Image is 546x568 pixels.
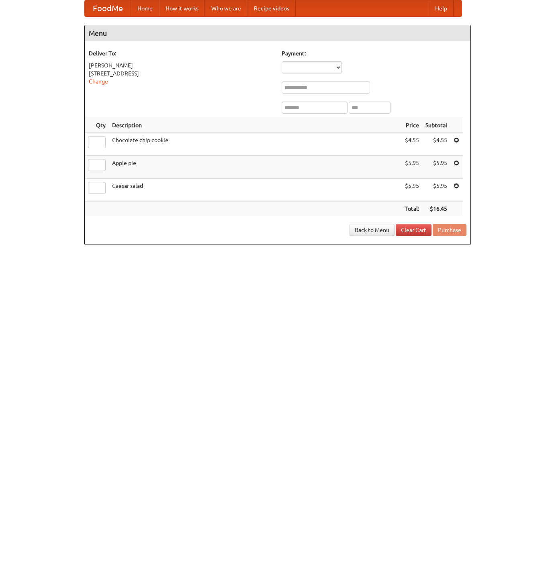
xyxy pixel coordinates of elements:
[422,179,450,202] td: $5.95
[429,0,454,16] a: Help
[396,224,431,236] a: Clear Cart
[247,0,296,16] a: Recipe videos
[422,156,450,179] td: $5.95
[401,118,422,133] th: Price
[422,133,450,156] td: $4.55
[109,179,401,202] td: Caesar salad
[422,118,450,133] th: Subtotal
[433,224,466,236] button: Purchase
[401,156,422,179] td: $5.95
[89,61,274,69] div: [PERSON_NAME]
[85,25,470,41] h4: Menu
[109,156,401,179] td: Apple pie
[350,224,395,236] a: Back to Menu
[205,0,247,16] a: Who we are
[422,202,450,216] th: $16.45
[401,202,422,216] th: Total:
[89,69,274,77] div: [STREET_ADDRESS]
[282,49,466,57] h5: Payment:
[89,78,108,85] a: Change
[401,179,422,202] td: $5.95
[89,49,274,57] h5: Deliver To:
[85,0,131,16] a: FoodMe
[401,133,422,156] td: $4.55
[131,0,159,16] a: Home
[159,0,205,16] a: How it works
[109,133,401,156] td: Chocolate chip cookie
[109,118,401,133] th: Description
[85,118,109,133] th: Qty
